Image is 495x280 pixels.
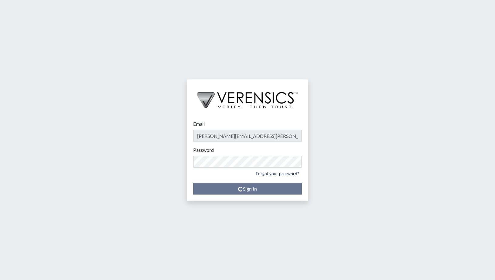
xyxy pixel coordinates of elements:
input: Email [193,130,302,142]
label: Password [193,146,214,154]
button: Sign In [193,183,302,195]
img: logo-wide-black.2aad4157.png [187,79,308,115]
label: Email [193,120,205,128]
a: Forgot your password? [253,169,302,178]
